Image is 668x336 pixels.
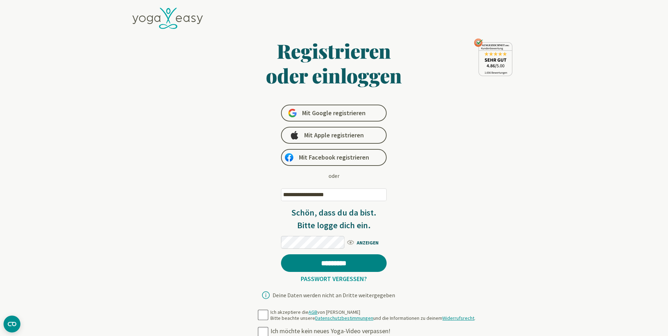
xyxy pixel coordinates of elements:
[281,206,387,232] h3: Schön, dass du da bist. Bitte logge dich ein.
[273,292,395,298] div: Deine Daten werden nicht an Dritte weitergegeben
[299,153,369,162] span: Mit Facebook registrieren
[346,238,387,247] span: ANZEIGEN
[281,105,387,122] a: Mit Google registrieren
[308,309,317,315] a: AGB
[329,172,339,180] div: oder
[198,38,470,88] h1: Registrieren oder einloggen
[315,315,373,321] a: Datenschutzbestimmungen
[270,327,479,335] div: Ich möchte kein neues Yoga-Video verpassen!
[302,109,366,117] span: Mit Google registrieren
[281,149,387,166] a: Mit Facebook registrieren
[304,131,364,139] span: Mit Apple registrieren
[298,275,370,283] a: Passwort vergessen?
[281,127,387,144] a: Mit Apple registrieren
[270,309,475,322] div: Ich akzeptiere die von [PERSON_NAME] Bitte beachte unsere und die Informationen zu deinem .
[442,315,474,321] a: Widerrufsrecht
[4,316,20,332] button: CMP-Widget öffnen
[474,38,512,76] img: ausgezeichnet_seal.png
